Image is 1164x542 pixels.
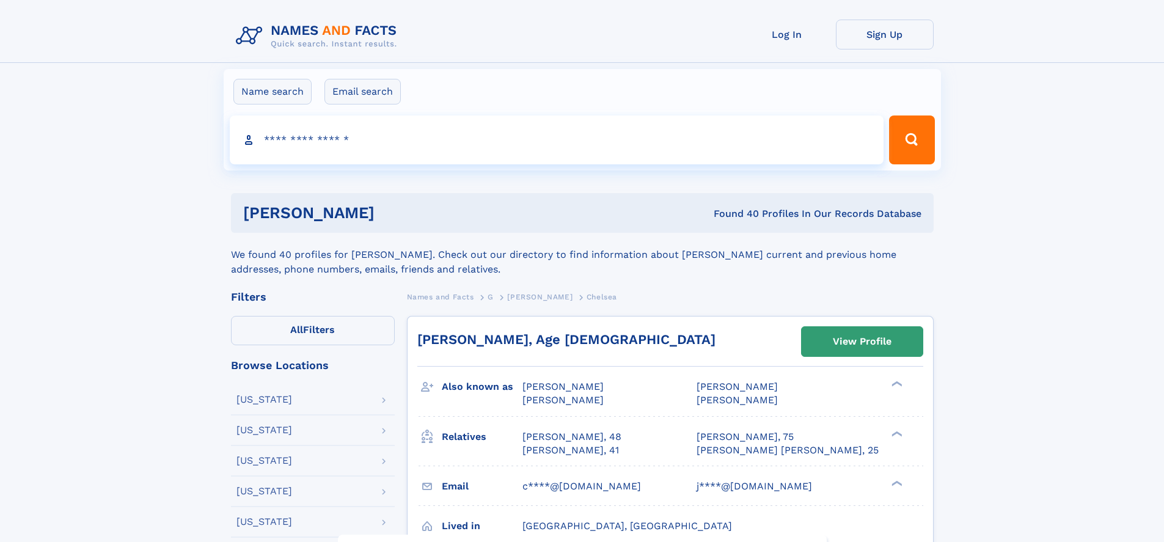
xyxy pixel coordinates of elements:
span: [PERSON_NAME] [522,381,604,392]
div: ❯ [888,430,903,438]
div: ❯ [888,479,903,487]
span: [GEOGRAPHIC_DATA], [GEOGRAPHIC_DATA] [522,520,732,532]
input: search input [230,115,884,164]
div: [US_STATE] [236,486,292,496]
div: [US_STATE] [236,395,292,405]
div: [US_STATE] [236,425,292,435]
a: [PERSON_NAME], 41 [522,444,619,457]
span: [PERSON_NAME] [522,394,604,406]
div: [US_STATE] [236,517,292,527]
div: View Profile [833,328,891,356]
div: Found 40 Profiles In Our Records Database [544,207,921,221]
a: [PERSON_NAME], 75 [697,430,794,444]
h3: Also known as [442,376,522,397]
span: [PERSON_NAME] [697,394,778,406]
div: We found 40 profiles for [PERSON_NAME]. Check out our directory to find information about [PERSON... [231,233,934,277]
a: [PERSON_NAME], 48 [522,430,621,444]
a: Log In [738,20,836,49]
div: Browse Locations [231,360,395,371]
h3: Lived in [442,516,522,537]
a: View Profile [802,327,923,356]
a: Names and Facts [407,289,474,304]
div: [US_STATE] [236,456,292,466]
button: Search Button [889,115,934,164]
label: Filters [231,316,395,345]
a: G [488,289,494,304]
img: Logo Names and Facts [231,20,407,53]
a: [PERSON_NAME], Age [DEMOGRAPHIC_DATA] [417,332,716,347]
span: [PERSON_NAME] [507,293,573,301]
label: Name search [233,79,312,104]
h3: Email [442,476,522,497]
div: ❯ [888,380,903,388]
h1: [PERSON_NAME] [243,205,544,221]
a: Sign Up [836,20,934,49]
h3: Relatives [442,427,522,447]
span: All [290,324,303,335]
div: Filters [231,291,395,302]
a: [PERSON_NAME] [PERSON_NAME], 25 [697,444,879,457]
span: G [488,293,494,301]
a: [PERSON_NAME] [507,289,573,304]
span: Chelsea [587,293,617,301]
label: Email search [324,79,401,104]
span: [PERSON_NAME] [697,381,778,392]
